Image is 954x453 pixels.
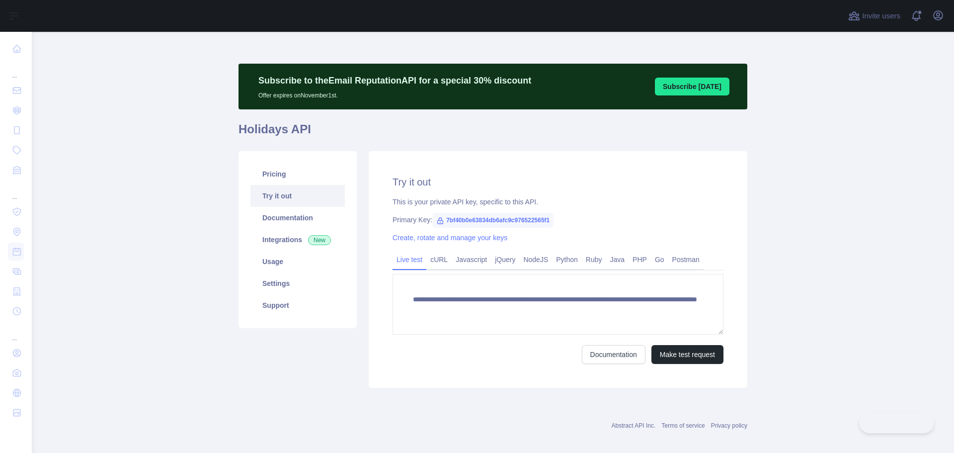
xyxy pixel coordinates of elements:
a: Documentation [250,207,345,229]
a: Terms of service [661,422,705,429]
a: Try it out [250,185,345,207]
a: Live test [393,252,426,268]
div: ... [8,181,24,201]
a: NodeJS [519,252,552,268]
iframe: Toggle Customer Support [859,412,934,433]
a: Integrations New [250,229,345,251]
a: jQuery [491,252,519,268]
a: Postman [668,252,704,268]
a: PHP [629,252,651,268]
span: Invite users [862,10,900,22]
a: Create, rotate and manage your keys [393,234,507,242]
div: This is your private API key, specific to this API. [393,197,723,207]
h1: Holidays API [238,121,747,145]
a: Documentation [582,345,645,364]
p: Offer expires on November 1st. [258,88,531,99]
div: Primary Key: [393,215,723,225]
a: Go [651,252,668,268]
a: Javascript [452,252,491,268]
span: New [308,235,331,245]
button: Subscribe [DATE] [655,78,729,95]
div: ... [8,60,24,80]
h2: Try it out [393,175,723,189]
a: Support [250,294,345,316]
a: Java [606,252,629,268]
p: Subscribe to the Email Reputation API for a special 30 % discount [258,74,531,88]
button: Make test request [651,345,723,364]
a: Python [552,252,582,268]
a: Ruby [582,252,606,268]
a: Settings [250,272,345,294]
button: Invite users [846,8,902,24]
a: Privacy policy [711,422,747,429]
a: Usage [250,251,345,272]
a: cURL [426,252,452,268]
a: Abstract API Inc. [612,422,656,429]
span: 7bf40b0e63834db6afc9c976522565f1 [432,213,554,228]
div: ... [8,322,24,342]
a: Pricing [250,163,345,185]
